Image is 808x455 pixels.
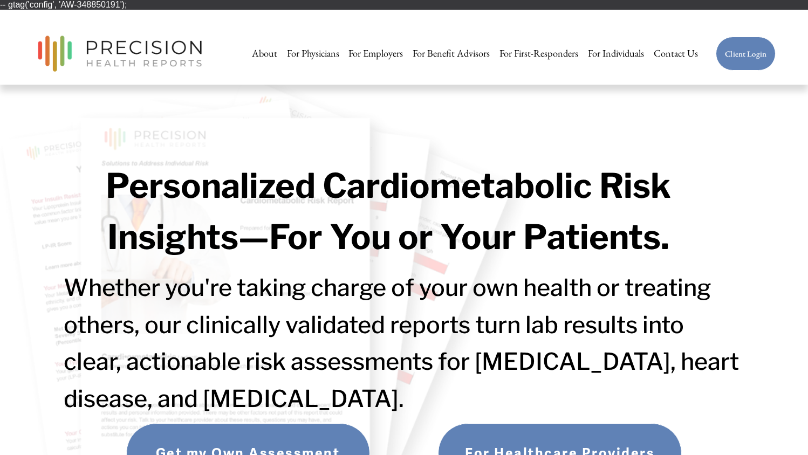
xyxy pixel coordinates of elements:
[499,43,578,64] a: For First-Responders
[654,43,698,64] a: Contact Us
[413,43,490,64] a: For Benefit Advisors
[348,43,403,64] a: For Employers
[588,43,644,64] a: For Individuals
[252,43,277,64] a: About
[32,31,207,77] img: Precision Health Reports
[287,43,339,64] a: For Physicians
[106,165,678,257] strong: Personalized Cardiometabolic Risk Insights—For You or Your Patients.
[64,270,744,417] h2: Whether you're taking charge of your own health or treating others, our clinically validated repo...
[716,37,776,71] a: Client Login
